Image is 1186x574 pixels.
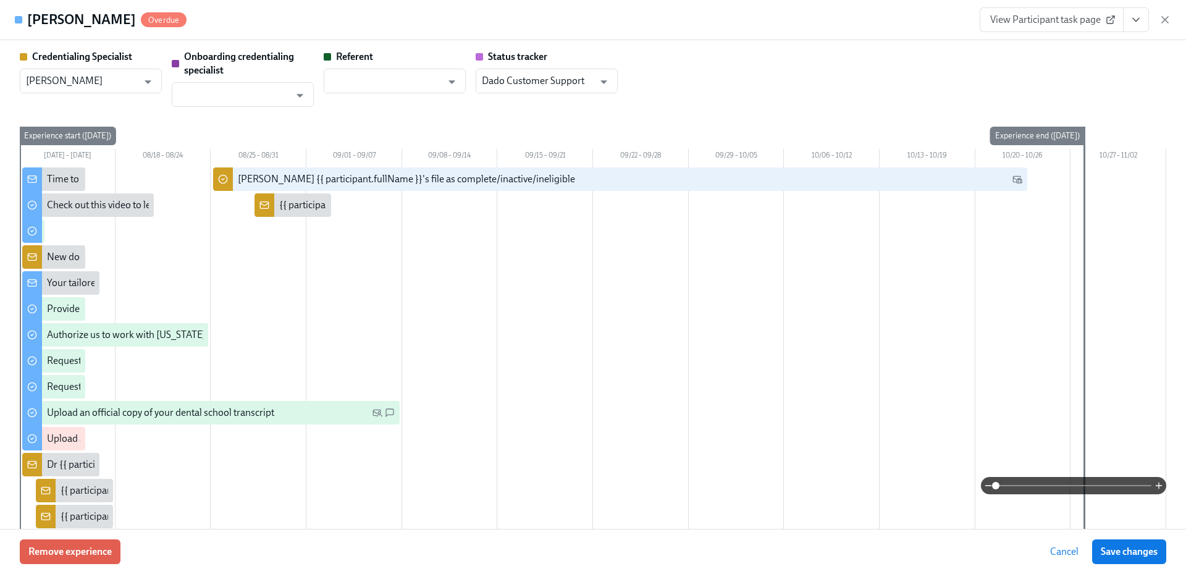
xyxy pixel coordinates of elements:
[385,408,395,418] svg: SMS
[1050,546,1079,558] span: Cancel
[20,539,120,564] button: Remove experience
[20,149,116,165] div: [DATE] – [DATE]
[1092,539,1166,564] button: Save changes
[19,127,116,145] div: Experience start ([DATE])
[47,380,164,394] div: Request your JCDNE scores
[1041,539,1087,564] button: Cancel
[1123,7,1149,32] button: View task page
[497,149,593,165] div: 09/15 – 09/21
[594,72,613,91] button: Open
[47,250,350,264] div: New doctor enrolled in OCC licensure process: {{ participant.fullName }}
[141,15,187,25] span: Overdue
[238,172,575,186] div: [PERSON_NAME] {{ participant.fullName }}'s file as complete/inactive/ineligible
[990,14,1113,26] span: View Participant task page
[138,72,158,91] button: Open
[27,11,136,29] h4: [PERSON_NAME]
[184,51,294,76] strong: Onboarding credentialing specialist
[32,51,132,62] strong: Credentialing Specialist
[980,7,1124,32] a: View Participant task page
[372,408,382,418] svg: Personal Email
[975,149,1071,165] div: 10/20 – 10/26
[61,510,287,523] div: {{ participant.fullName }} has provided their transcript
[784,149,880,165] div: 10/06 – 10/12
[689,149,784,165] div: 09/29 – 10/05
[593,149,689,165] div: 09/22 – 09/28
[488,51,547,62] strong: Status tracker
[880,149,975,165] div: 10/13 – 10/19
[47,302,330,316] div: Provide us with some extra info for the [US_STATE] state application
[47,406,274,420] div: Upload an official copy of your dental school transcript
[47,172,257,186] div: Time to begin your [US_STATE] license application
[47,458,335,471] div: Dr {{ participant.fullName }} sent [US_STATE] licensing requirements
[47,328,268,342] div: Authorize us to work with [US_STATE] on your behalf
[211,149,306,165] div: 08/25 – 08/31
[336,51,373,62] strong: Referent
[990,127,1085,145] div: Experience end ([DATE])
[1070,149,1166,165] div: 10/27 – 11/02
[116,149,211,165] div: 08/18 – 08/24
[47,276,280,290] div: Your tailored to-do list for [US_STATE] licensing process
[306,149,402,165] div: 09/01 – 09/07
[47,354,342,368] div: Request proof of your {{ participant.regionalExamPassed }} test scores
[442,72,461,91] button: Open
[1101,546,1158,558] span: Save changes
[402,149,498,165] div: 09/08 – 09/14
[47,198,253,212] div: Check out this video to learn more about the OCC
[1012,174,1022,184] svg: Work Email
[290,86,309,105] button: Open
[279,198,574,212] div: {{ participant.fullName }} has uploaded their Third Party Authorization
[47,432,200,445] div: Upload a copy of your BLS certificate
[28,546,112,558] span: Remove experience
